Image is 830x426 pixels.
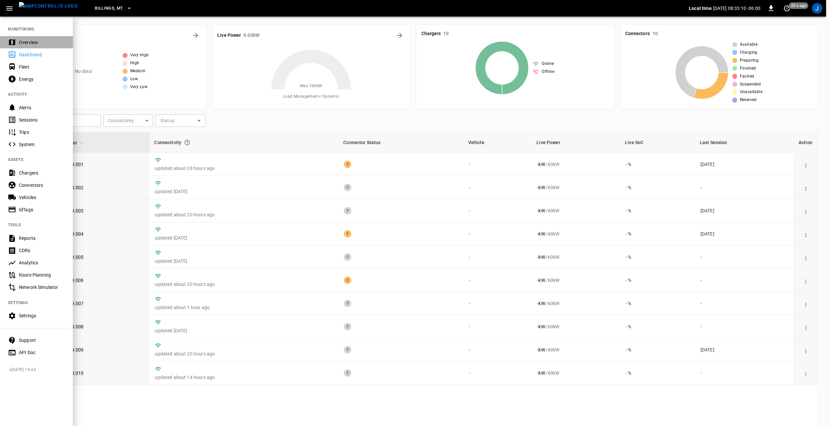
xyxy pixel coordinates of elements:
[19,206,65,213] div: IdTags
[19,51,65,58] div: Dashboard
[19,182,65,188] div: Connectors
[812,3,822,14] div: profile-icon
[19,284,65,291] div: Network Simulator
[713,5,760,12] p: [DATE] 08:33:10 -06:00
[19,247,65,254] div: CDRs
[95,5,123,12] span: Billings, MT
[19,141,65,148] div: System
[19,349,65,356] div: API Doc
[782,3,792,14] button: set refresh interval
[19,2,78,10] img: ampcontrol.io logo
[19,129,65,135] div: Trips
[19,337,65,344] div: Support
[19,64,65,70] div: Fleet
[9,367,68,373] span: v [DATE] 19:43
[19,39,65,46] div: Overview
[19,76,65,82] div: Energy
[789,2,808,9] span: 20 s ago
[19,117,65,123] div: Sessions
[19,194,65,201] div: Vehicles
[19,312,65,319] div: Settings
[19,259,65,266] div: Analytics
[19,104,65,111] div: Alerts
[689,5,712,12] p: Local time
[19,170,65,176] div: Chargers
[19,272,65,278] div: Route Planning
[19,235,65,241] div: Reports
